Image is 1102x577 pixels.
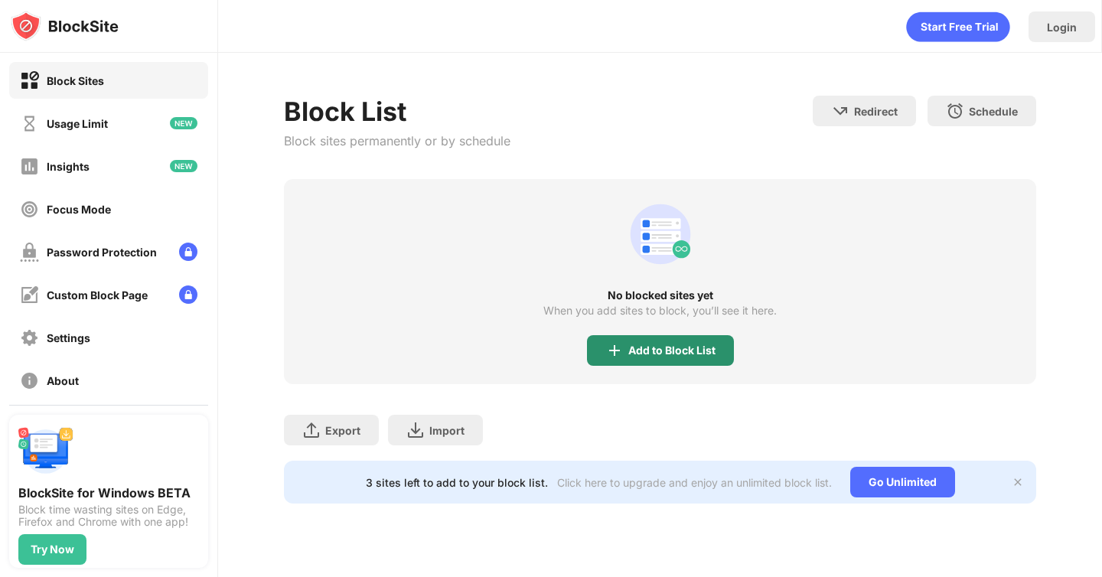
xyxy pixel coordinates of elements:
img: focus-off.svg [20,200,39,219]
div: About [47,374,79,387]
div: Export [325,424,360,437]
div: Block time wasting sites on Edge, Firefox and Chrome with one app! [18,504,199,528]
img: time-usage-off.svg [20,114,39,133]
div: Focus Mode [47,203,111,216]
div: Go Unlimited [850,467,955,497]
div: Redirect [854,105,898,118]
div: Settings [47,331,90,344]
img: lock-menu.svg [179,243,197,261]
div: Click here to upgrade and enjoy an unlimited block list. [557,476,832,489]
img: push-desktop.svg [18,424,73,479]
div: animation [624,197,697,271]
img: customize-block-page-off.svg [20,285,39,305]
div: Try Now [31,543,74,556]
div: Add to Block List [628,344,716,357]
img: about-off.svg [20,371,39,390]
img: lock-menu.svg [179,285,197,304]
div: 3 sites left to add to your block list. [366,476,548,489]
div: Block sites permanently or by schedule [284,133,510,148]
div: Schedule [969,105,1018,118]
img: settings-off.svg [20,328,39,347]
img: new-icon.svg [170,117,197,129]
img: logo-blocksite.svg [11,11,119,41]
div: Block Sites [47,74,104,87]
div: No blocked sites yet [284,289,1035,302]
img: new-icon.svg [170,160,197,172]
div: Login [1047,21,1077,34]
div: Block List [284,96,510,127]
img: password-protection-off.svg [20,243,39,262]
div: Insights [47,160,90,173]
div: animation [906,11,1010,42]
div: Custom Block Page [47,288,148,302]
div: Import [429,424,465,437]
div: When you add sites to block, you’ll see it here. [543,305,777,317]
img: x-button.svg [1012,476,1024,488]
div: Password Protection [47,246,157,259]
img: insights-off.svg [20,157,39,176]
img: block-on.svg [20,71,39,90]
div: Usage Limit [47,117,108,130]
div: BlockSite for Windows BETA [18,485,199,500]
